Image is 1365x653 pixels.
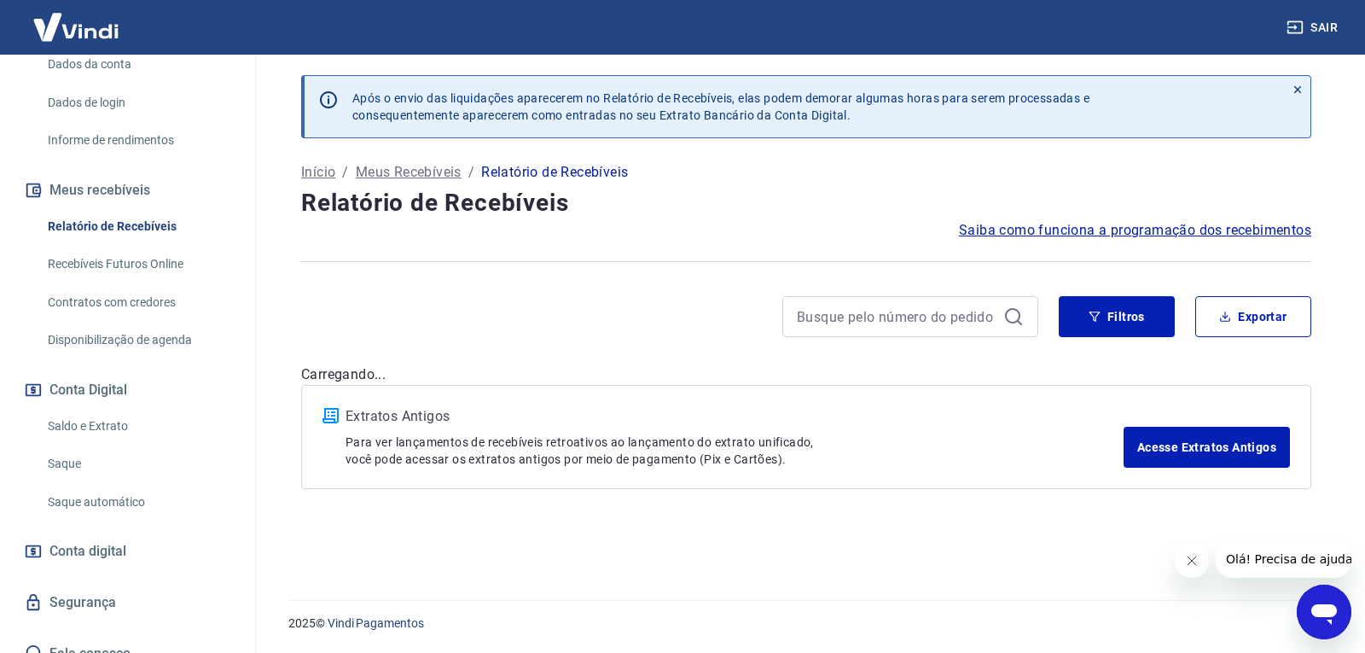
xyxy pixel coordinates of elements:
[468,162,474,183] p: /
[1175,544,1209,578] iframe: Fechar mensagem
[1195,296,1311,337] button: Exportar
[356,162,462,183] a: Meus Recebíveis
[41,47,235,82] a: Dados da conta
[20,172,235,209] button: Meus recebíveis
[41,323,235,358] a: Disponibilização de agenda
[1283,12,1345,44] button: Sair
[346,434,1124,468] p: Para ver lançamentos de recebíveis retroativos ao lançamento do extrato unificado, você pode aces...
[41,485,235,520] a: Saque automático
[1297,585,1351,639] iframe: Botão para abrir a janela de mensagens
[342,162,348,183] p: /
[49,539,126,563] span: Conta digital
[41,85,235,120] a: Dados de login
[352,90,1089,124] p: Após o envio das liquidações aparecerem no Relatório de Recebíveis, elas podem demorar algumas ho...
[346,406,1124,427] p: Extratos Antigos
[959,220,1311,241] a: Saiba como funciona a programação dos recebimentos
[1124,427,1290,468] a: Acesse Extratos Antigos
[20,371,235,409] button: Conta Digital
[20,1,131,53] img: Vindi
[41,123,235,158] a: Informe de rendimentos
[41,247,235,282] a: Recebíveis Futuros Online
[10,12,143,26] span: Olá! Precisa de ajuda?
[41,446,235,481] a: Saque
[1059,296,1175,337] button: Filtros
[20,533,235,570] a: Conta digital
[797,304,996,329] input: Busque pelo número do pedido
[1216,540,1351,578] iframe: Mensagem da empresa
[288,615,1324,633] p: 2025 ©
[328,616,424,630] a: Vindi Pagamentos
[301,186,1311,220] h4: Relatório de Recebíveis
[41,285,235,320] a: Contratos com credores
[41,409,235,444] a: Saldo e Extrato
[481,162,628,183] p: Relatório de Recebíveis
[20,584,235,621] a: Segurança
[301,162,335,183] a: Início
[301,364,1311,385] p: Carregando...
[41,209,235,244] a: Relatório de Recebíveis
[322,408,339,423] img: ícone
